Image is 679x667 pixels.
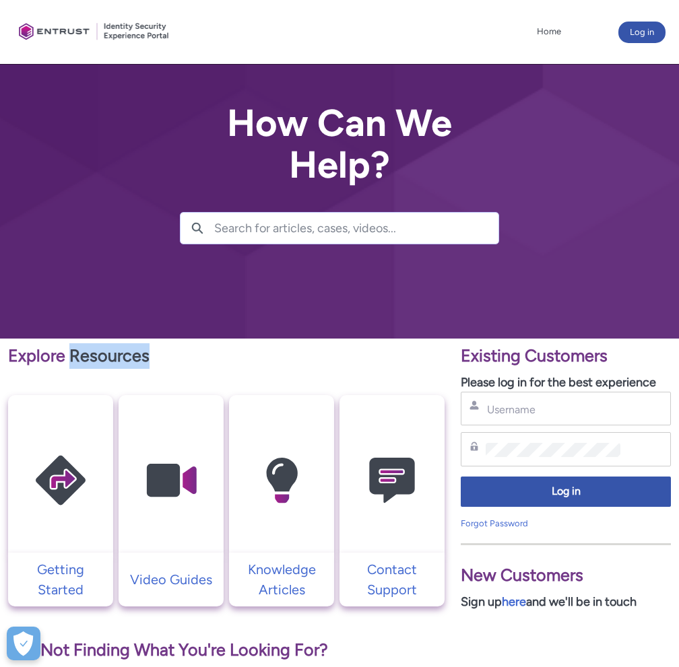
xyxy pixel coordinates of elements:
[229,559,334,600] a: Knowledge Articles
[339,559,445,600] a: Contact Support
[502,594,526,609] a: here
[461,593,671,611] p: Sign up and we'll be in touch
[8,637,445,663] p: Still Not Finding What You're Looking For?
[7,627,40,660] button: Open Preferences
[461,343,671,369] p: Existing Customers
[125,569,217,590] p: Video Guides
[180,102,499,185] h2: How Can We Help?
[486,402,620,417] input: Username
[533,22,564,42] a: Home
[229,421,334,540] img: Knowledge Articles
[8,343,445,369] p: Explore Resources
[339,421,445,540] img: Contact Support
[7,627,40,660] div: Cookie Preferences
[15,559,106,600] p: Getting Started
[214,213,498,244] input: Search for articles, cases, videos...
[461,374,671,392] p: Please log in for the best experience
[236,559,327,600] p: Knowledge Articles
[461,563,671,588] p: New Customers
[181,213,214,244] button: Search
[119,421,224,540] img: Video Guides
[618,22,666,43] button: Log in
[461,518,528,528] a: Forgot Password
[119,569,224,590] a: Video Guides
[470,484,662,499] span: Log in
[8,421,113,540] img: Getting Started
[346,559,438,600] p: Contact Support
[8,559,113,600] a: Getting Started
[461,477,671,507] button: Log in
